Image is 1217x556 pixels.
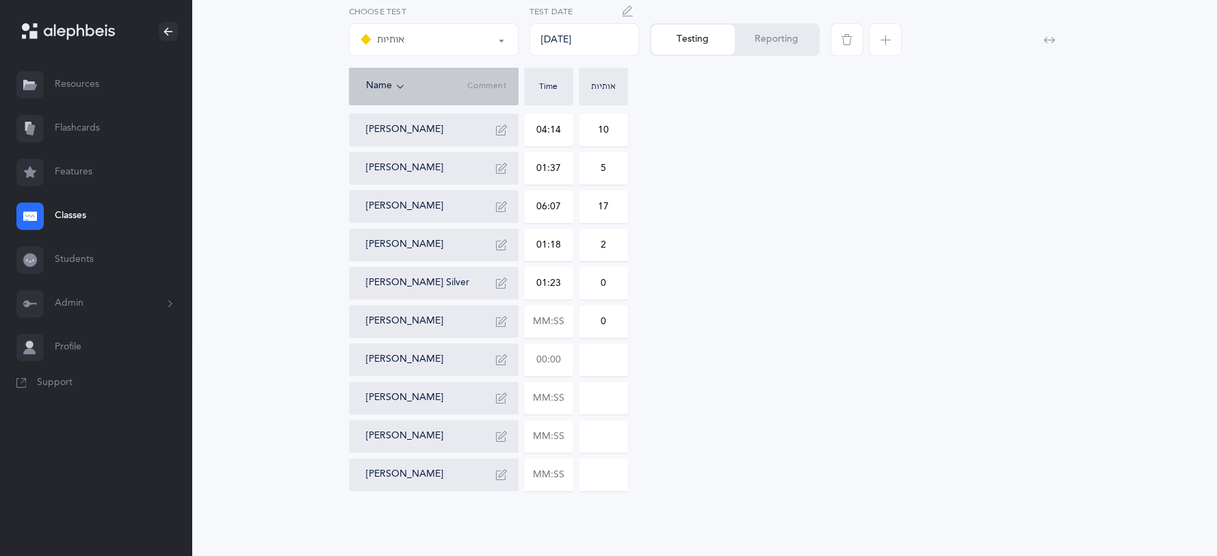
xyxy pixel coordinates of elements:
span: Support [37,376,73,390]
button: אותיות [349,23,519,56]
input: 00:00 [525,344,573,375]
input: MM:SS [525,114,573,146]
div: אותיות [361,31,404,48]
label: Choose test [349,5,519,18]
input: MM:SS [525,229,573,261]
button: [PERSON_NAME] [366,161,443,175]
button: [PERSON_NAME] [366,468,443,481]
input: MM:SS [525,459,573,490]
button: [PERSON_NAME] [366,429,443,443]
input: MM:SS [525,421,573,452]
input: MM:SS [525,306,573,337]
input: MM:SS [525,191,573,222]
button: [PERSON_NAME] [366,391,443,405]
button: [PERSON_NAME] [366,238,443,252]
input: MM:SS [525,267,573,299]
div: Name [366,79,468,94]
button: Reporting [735,25,818,55]
div: אותיות [582,82,625,90]
button: [PERSON_NAME] [366,315,443,328]
label: Test Date [529,5,639,18]
button: [PERSON_NAME] [366,200,443,213]
input: MM:SS [525,382,573,414]
button: [PERSON_NAME] [366,123,443,137]
span: Comment [467,81,506,92]
div: [DATE] [529,23,639,56]
button: [PERSON_NAME] [366,353,443,367]
div: Time [527,82,570,90]
button: [PERSON_NAME] Silver [366,276,469,290]
input: MM:SS [525,153,573,184]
